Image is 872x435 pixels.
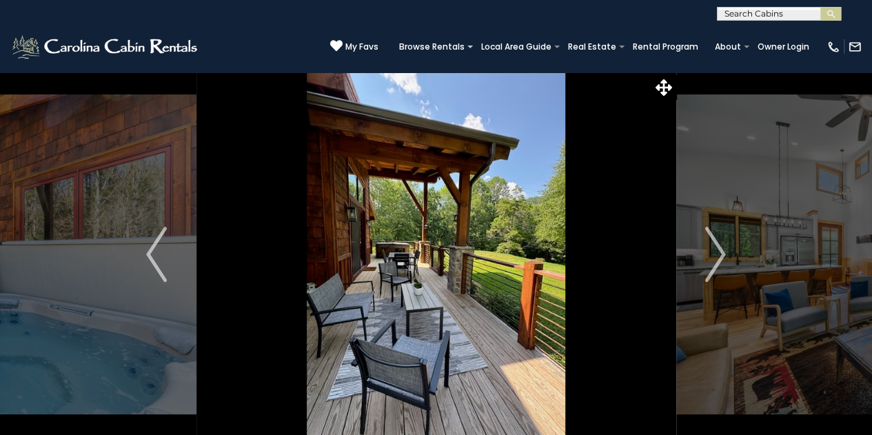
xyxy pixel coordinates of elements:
span: My Favs [345,41,378,53]
img: arrow [146,227,167,282]
a: My Favs [330,39,378,54]
img: White-1-2.png [10,33,201,61]
img: mail-regular-white.png [848,40,862,54]
a: Rental Program [626,37,705,57]
img: arrow [705,227,726,282]
a: About [708,37,748,57]
a: Browse Rentals [392,37,472,57]
a: Local Area Guide [474,37,558,57]
a: Owner Login [751,37,816,57]
a: Real Estate [561,37,623,57]
img: phone-regular-white.png [827,40,840,54]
